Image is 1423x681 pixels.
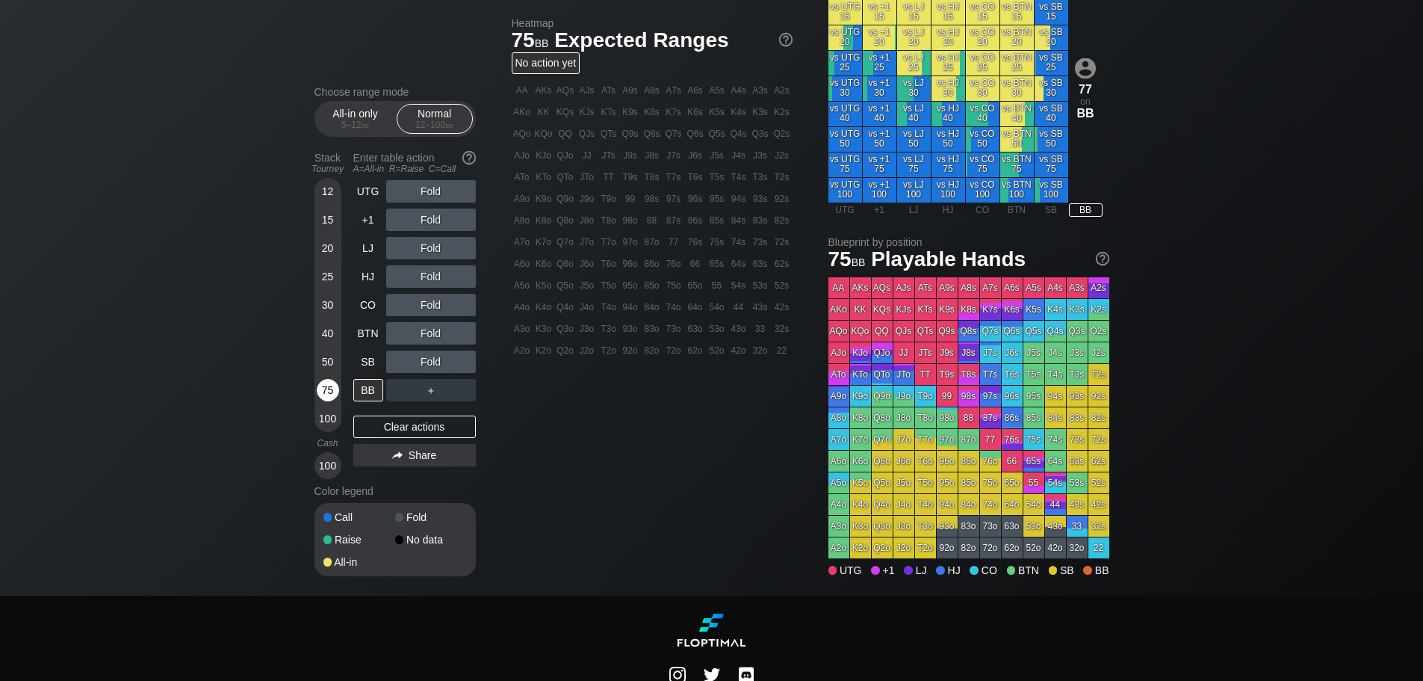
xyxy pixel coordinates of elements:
[400,105,469,133] div: Normal
[828,25,862,50] div: vs UTG 20
[931,25,965,50] div: vs HJ 20
[1000,51,1034,76] div: vs BTN 25
[893,277,914,298] div: AJs
[707,232,728,253] div: 75s
[1000,152,1034,177] div: vs BTN 75
[620,297,641,318] div: 94o
[728,145,749,166] div: J4s
[728,188,749,209] div: 94s
[386,294,476,316] div: Fold
[663,167,684,188] div: T7s
[598,297,619,318] div: T4o
[966,25,999,50] div: vs CO 20
[1088,299,1109,320] div: K2s
[750,253,771,274] div: 63s
[897,152,931,177] div: vs LJ 75
[1000,102,1034,126] div: vs BTN 40
[828,247,1109,271] h1: Playable Hands
[707,275,728,296] div: 55
[663,318,684,339] div: 73o
[707,210,728,231] div: 85s
[828,76,862,101] div: vs UTG 30
[1035,51,1068,76] div: vs SB 25
[750,167,771,188] div: T3s
[828,51,862,76] div: vs UTG 25
[555,232,576,253] div: Q7o
[663,102,684,123] div: K7s
[642,167,663,188] div: T8s
[828,236,1109,248] h2: Blueprint by position
[685,275,706,296] div: 65o
[1069,58,1103,120] div: on
[678,614,745,647] img: Floptimal logo
[863,127,896,152] div: vs +1 50
[750,188,771,209] div: 93s
[663,253,684,274] div: 76o
[386,237,476,259] div: Fold
[1094,250,1111,267] img: help.32db89a4.svg
[828,203,862,217] div: UTG
[642,318,663,339] div: 83o
[685,80,706,101] div: A6s
[826,248,868,273] span: 75
[863,76,896,101] div: vs +1 30
[1000,127,1034,152] div: vs BTN 50
[778,31,794,48] img: help.32db89a4.svg
[512,123,533,144] div: AQo
[937,277,958,298] div: A9s
[642,275,663,296] div: 85o
[1035,25,1068,50] div: vs SB 20
[707,80,728,101] div: A5s
[620,80,641,101] div: A9s
[685,167,706,188] div: T6s
[1035,152,1068,177] div: vs SB 75
[353,265,383,288] div: HJ
[512,17,793,29] h2: Heatmap
[685,188,706,209] div: 96s
[598,318,619,339] div: T3o
[980,277,1001,298] div: A7s
[707,167,728,188] div: T5s
[317,351,339,373] div: 50
[642,210,663,231] div: 88
[321,105,390,133] div: All-in only
[403,120,466,130] div: 12 – 100
[728,210,749,231] div: 84s
[897,51,931,76] div: vs LJ 25
[1000,25,1034,50] div: vs BTN 20
[512,52,580,74] div: No action yet
[533,80,554,101] div: AKs
[850,277,871,298] div: AKs
[966,127,999,152] div: vs CO 50
[850,321,871,342] div: KQo
[577,318,598,339] div: J3o
[931,203,965,217] div: HJ
[937,299,958,320] div: K9s
[512,80,533,101] div: AA
[728,167,749,188] div: T4s
[555,145,576,166] div: QJo
[872,299,893,320] div: KQs
[728,232,749,253] div: 74s
[966,102,999,126] div: vs CO 40
[533,102,554,123] div: KK
[598,123,619,144] div: QTs
[966,178,999,203] div: vs CO 100
[353,209,383,231] div: +1
[685,253,706,274] div: 66
[931,127,965,152] div: vs HJ 50
[966,152,999,177] div: vs CO 75
[707,297,728,318] div: 54o
[598,275,619,296] div: T5o
[897,76,931,101] div: vs LJ 30
[872,277,893,298] div: AQs
[1000,76,1034,101] div: vs BTN 30
[663,188,684,209] div: 97s
[772,232,793,253] div: 72s
[317,407,339,430] div: 100
[863,203,896,217] div: +1
[750,318,771,339] div: 33
[663,297,684,318] div: 74o
[863,102,896,126] div: vs +1 40
[1069,82,1103,96] div: 77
